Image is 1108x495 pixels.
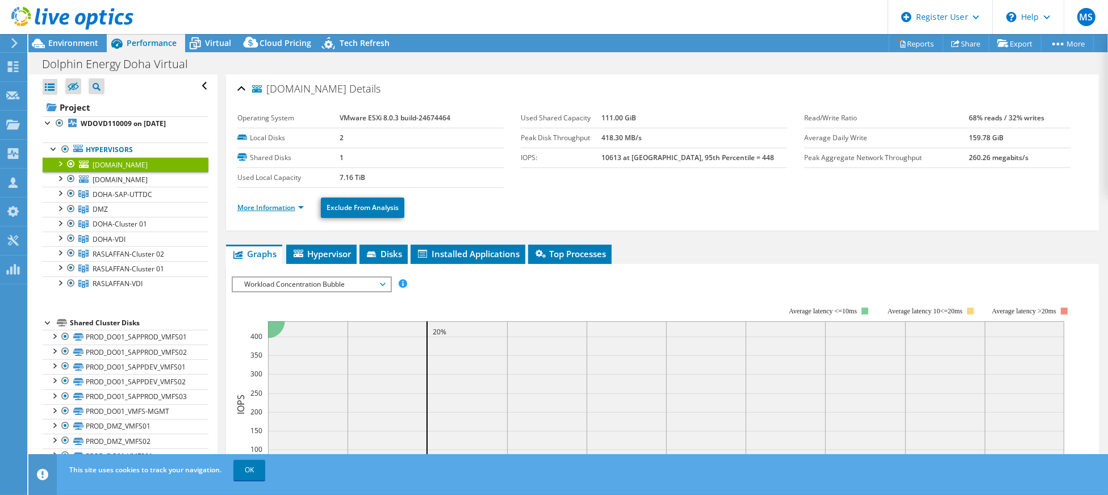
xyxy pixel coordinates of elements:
[992,307,1056,315] text: Average latency >20ms
[340,37,390,48] span: Tech Refresh
[43,232,208,246] a: DOHA-VDI
[235,395,247,414] text: IOPS
[43,448,208,463] a: PROD_DO01-VMFS01
[521,152,602,163] label: IOPS:
[340,113,450,123] b: VMware ESXi 8.0.3 build-24674464
[433,327,446,337] text: 20%
[93,204,108,214] span: DMZ
[93,279,143,288] span: RASLAFFAN-VDI
[340,133,344,142] b: 2
[252,83,346,95] span: [DOMAIN_NAME]
[43,359,208,374] a: PROD_DO01_SAPPDEV_VMFS01
[232,248,277,259] span: Graphs
[601,113,636,123] b: 111.00 GiB
[43,116,208,131] a: WDOVD110009 on [DATE]
[969,133,1004,142] b: 159.78 GiB
[250,426,262,435] text: 150
[260,37,311,48] span: Cloud Pricing
[43,98,208,116] a: Project
[292,248,351,259] span: Hypervisor
[205,37,231,48] span: Virtual
[250,444,262,454] text: 100
[43,261,208,276] a: RASLAFFAN-Cluster 01
[43,276,208,291] a: RASLAFFAN-VDI
[70,316,208,330] div: Shared Cluster Disks
[43,187,208,202] a: DOHA-SAP-UTTDC
[1077,8,1096,26] span: MS
[237,112,340,124] label: Operating System
[93,264,164,274] span: RASLAFFAN-Cluster 01
[127,37,177,48] span: Performance
[239,278,384,291] span: Workload Concentration Bubble
[69,465,221,475] span: This site uses cookies to track your navigation.
[349,82,381,95] span: Details
[43,246,208,261] a: RASLAFFAN-Cluster 02
[601,153,774,162] b: 10613 at [GEOGRAPHIC_DATA], 95th Percentile = 448
[521,132,602,144] label: Peak Disk Throughput
[804,112,969,124] label: Read/Write Ratio
[93,219,147,229] span: DOHA-Cluster 01
[43,345,208,359] a: PROD_DO01_SAPPROD_VMFS02
[81,119,166,128] b: WDOVD110009 on [DATE]
[43,330,208,345] a: PROD_DO01_SAPPROD_VMFS01
[969,153,1029,162] b: 260.26 megabits/s
[43,389,208,404] a: PROD_DO01_SAPPROD_VMFS03
[43,217,208,232] a: DOHA-Cluster 01
[250,350,262,360] text: 350
[250,388,262,398] text: 250
[804,132,969,144] label: Average Daily Write
[1006,12,1017,22] svg: \n
[93,160,148,170] span: [DOMAIN_NAME]
[789,307,857,315] tspan: Average latency <=10ms
[365,248,402,259] span: Disks
[93,249,164,259] span: RASLAFFAN-Cluster 02
[340,173,365,182] b: 7.16 TiB
[237,132,340,144] label: Local Disks
[93,175,148,184] span: [DOMAIN_NAME]
[43,172,208,187] a: [DOMAIN_NAME]
[237,172,340,183] label: Used Local Capacity
[233,460,265,480] a: OK
[534,248,606,259] span: Top Processes
[601,133,642,142] b: 418.30 MB/s
[93,190,152,199] span: DOHA-SAP-UTTDC
[43,142,208,157] a: Hypervisors
[969,113,1045,123] b: 68% reads / 32% writes
[1041,35,1094,52] a: More
[43,434,208,448] a: PROD_DMZ_VMFS02
[48,37,98,48] span: Environment
[416,248,520,259] span: Installed Applications
[321,198,404,218] a: Exclude From Analysis
[943,35,989,52] a: Share
[43,374,208,389] a: PROD_DO01_SAPPDEV_VMFS02
[237,152,340,163] label: Shared Disks
[989,35,1042,52] a: Export
[521,112,602,124] label: Used Shared Capacity
[43,157,208,172] a: [DOMAIN_NAME]
[889,35,943,52] a: Reports
[37,58,206,70] h1: Dolphin Energy Doha Virtual
[93,234,126,244] span: DOHA-VDI
[250,369,262,379] text: 300
[250,332,262,341] text: 400
[43,404,208,419] a: PROD_DO01_VMFS-MGMT
[250,407,262,417] text: 200
[43,419,208,434] a: PROD_DMZ_VMFS01
[237,203,304,212] a: More Information
[888,307,963,315] tspan: Average latency 10<=20ms
[804,152,969,163] label: Peak Aggregate Network Throughput
[340,153,344,162] b: 1
[43,202,208,217] a: DMZ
